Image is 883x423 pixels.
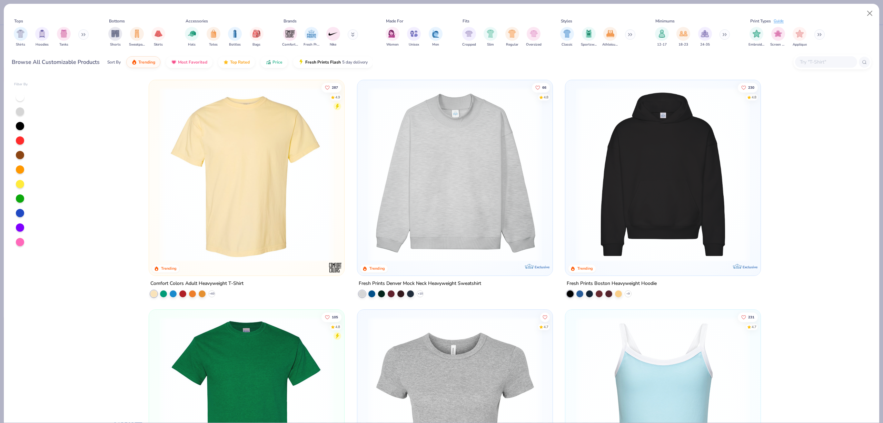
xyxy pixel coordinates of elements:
[185,27,199,47] div: filter for Hats
[178,59,207,65] span: Most Favorited
[188,42,196,47] span: Hats
[793,42,807,47] span: Applique
[328,261,342,275] img: Comfort Colors logo
[526,27,542,47] div: filter for Oversized
[560,27,574,47] button: filter button
[305,59,341,65] span: Fresh Prints Flash
[602,27,618,47] button: filter button
[748,315,755,319] span: 231
[386,42,399,47] span: Women
[738,83,758,92] button: Like
[285,29,295,39] img: Comfort Colors Image
[572,87,754,262] img: 91acfc32-fd48-4d6b-bdad-a4c1a30ac3fc
[752,324,757,329] div: 4.7
[293,56,373,68] button: Fresh Prints Flash5 day delivery
[110,42,121,47] span: Shorts
[252,30,260,38] img: Bags Image
[207,27,220,47] div: filter for Totes
[545,87,727,262] img: a90f7c54-8796-4cb2-9d6e-4e9644cfe0fe
[567,279,657,288] div: Fresh Prints Boston Heavyweight Hoodie
[386,27,399,47] button: filter button
[701,30,709,38] img: 24-35 Image
[129,27,145,47] div: filter for Sweatpants
[228,27,242,47] button: filter button
[750,18,771,24] div: Print Types
[109,18,125,24] div: Bottoms
[506,42,518,47] span: Regular
[304,27,319,47] div: filter for Fresh Prints
[230,59,250,65] span: Top Rated
[432,42,439,47] span: Men
[463,18,469,24] div: Fits
[326,27,340,47] div: filter for Nike
[156,87,337,262] img: 029b8af0-80e6-406f-9fdc-fdf898547912
[35,27,49,47] button: filter button
[209,42,218,47] span: Totes
[743,265,757,269] span: Exclusive
[655,27,669,47] button: filter button
[335,324,340,329] div: 4.8
[332,315,338,319] span: 105
[532,83,550,92] button: Like
[484,27,497,47] button: filter button
[752,95,757,100] div: 4.8
[465,30,473,38] img: Cropped Image
[560,27,574,47] div: filter for Classic
[57,27,71,47] div: filter for Tanks
[17,30,24,38] img: Shirts Image
[793,27,807,47] div: filter for Applique
[487,30,494,38] img: Slim Image
[748,42,764,47] span: Embroidery
[229,42,241,47] span: Bottles
[770,27,786,47] div: filter for Screen Print
[321,312,341,322] button: Like
[364,87,546,262] img: f5d85501-0dbb-4ee4-b115-c08fa3845d83
[129,27,145,47] button: filter button
[508,30,516,38] img: Regular Image
[332,86,338,89] span: 287
[462,27,476,47] div: filter for Cropped
[676,27,690,47] button: filter button
[342,58,368,66] span: 5 day delivery
[748,27,764,47] div: filter for Embroidery
[429,27,443,47] div: filter for Men
[151,27,165,47] div: filter for Skirts
[111,30,119,38] img: Shorts Image
[562,42,573,47] span: Classic
[209,292,214,296] span: + 60
[655,27,669,47] div: filter for 12-17
[250,27,264,47] button: filter button
[171,59,177,65] img: most_fav.gif
[260,56,288,68] button: Price
[282,42,298,47] span: Comfort Colors
[770,27,786,47] button: filter button
[138,59,155,65] span: Trending
[698,27,712,47] div: filter for 24-35
[386,18,403,24] div: Made For
[462,27,476,47] button: filter button
[304,42,319,47] span: Fresh Prints
[626,292,630,296] span: + 9
[218,56,255,68] button: Top Rated
[231,30,239,38] img: Bottles Image
[799,58,852,66] input: Try "T-Shirt"
[657,42,667,47] span: 12-17
[60,30,68,38] img: Tanks Image
[210,30,217,38] img: Totes Image
[748,27,764,47] button: filter button
[544,324,548,329] div: 4.7
[14,82,28,87] div: Filter By
[774,18,784,24] div: Guide
[131,59,137,65] img: trending.gif
[581,27,597,47] div: filter for Sportswear
[563,30,571,38] img: Classic Image
[410,30,418,38] img: Unisex Image
[306,29,317,39] img: Fresh Prints Image
[484,27,497,47] div: filter for Slim
[16,42,25,47] span: Shirts
[154,42,163,47] span: Skirts
[284,18,297,24] div: Brands
[676,27,690,47] div: filter for 18-23
[14,27,28,47] button: filter button
[796,30,804,38] img: Applique Image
